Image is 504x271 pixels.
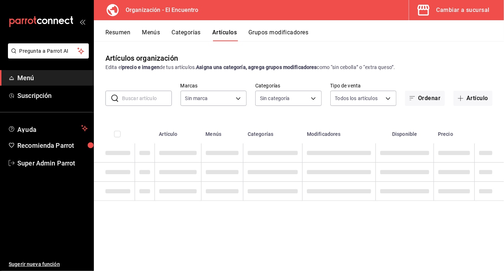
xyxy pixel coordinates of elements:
[105,53,178,64] div: Artículos organización
[243,120,303,143] th: Categorías
[105,29,504,41] div: navigation tabs
[248,29,308,41] button: Grupos modificadores
[9,261,88,268] span: Sugerir nueva función
[436,5,490,15] div: Cambiar a sucursal
[17,124,78,133] span: Ayuda
[19,47,78,55] span: Pregunta a Parrot AI
[330,83,397,89] label: Tipo de venta
[335,95,378,102] span: Todos los artículos
[172,29,201,41] button: Categorías
[405,91,445,106] button: Ordenar
[376,120,434,143] th: Disponible
[185,95,208,102] span: Sin marca
[105,64,492,71] div: Edita el de tus artículos. como “sin cebolla” o “extra queso”.
[201,120,243,143] th: Menús
[105,29,130,41] button: Resumen
[17,73,88,83] span: Menú
[255,83,322,89] label: Categorías
[212,29,237,41] button: Artículos
[303,120,376,143] th: Modificadores
[122,91,172,106] input: Buscar artículo
[181,83,247,89] label: Marcas
[155,120,201,143] th: Artículo
[120,6,199,14] h3: Organización - El Encuentro
[434,120,474,143] th: Precio
[142,29,160,41] button: Menús
[8,43,89,59] button: Pregunta a Parrot AI
[5,52,89,60] a: Pregunta a Parrot AI
[196,64,317,70] strong: Asigna una categoría, agrega grupos modificadores
[79,19,85,25] button: open_drawer_menu
[122,64,160,70] strong: precio e imagen
[17,141,88,150] span: Recomienda Parrot
[453,91,492,106] button: Artículo
[260,95,290,102] span: Sin categoría
[17,158,88,168] span: Super Admin Parrot
[17,91,88,100] span: Suscripción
